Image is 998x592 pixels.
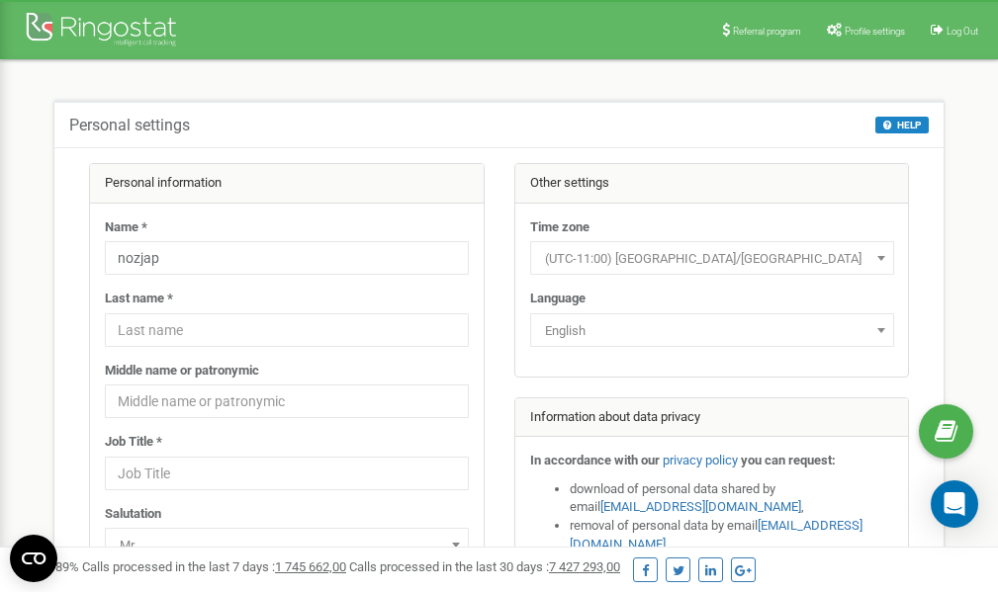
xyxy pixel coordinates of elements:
[105,313,469,347] input: Last name
[349,559,620,574] span: Calls processed in the last 30 days :
[69,117,190,134] h5: Personal settings
[515,398,909,438] div: Information about data privacy
[105,362,259,381] label: Middle name or patronymic
[105,218,147,237] label: Name *
[105,241,469,275] input: Name
[741,453,836,467] strong: you can request:
[537,245,887,273] span: (UTC-11:00) Pacific/Midway
[537,317,887,345] span: English
[600,499,801,514] a: [EMAIL_ADDRESS][DOMAIN_NAME]
[105,505,161,524] label: Salutation
[105,457,469,490] input: Job Title
[663,453,738,467] a: privacy policy
[875,117,929,133] button: HELP
[549,559,620,574] u: 7 427 293,00
[82,559,346,574] span: Calls processed in the last 7 days :
[105,384,469,418] input: Middle name or patronymic
[845,26,905,37] span: Profile settings
[530,453,660,467] strong: In accordance with our
[105,433,162,452] label: Job Title *
[570,480,894,517] li: download of personal data shared by email ,
[530,290,586,308] label: Language
[530,241,894,275] span: (UTC-11:00) Pacific/Midway
[90,164,484,204] div: Personal information
[275,559,346,574] u: 1 745 662,00
[931,480,978,528] div: Open Intercom Messenger
[105,528,469,561] span: Mr.
[530,218,590,237] label: Time zone
[570,517,894,553] li: removal of personal data by email ,
[515,164,909,204] div: Other settings
[733,26,801,37] span: Referral program
[530,313,894,347] span: English
[10,535,57,582] button: Open CMP widget
[947,26,978,37] span: Log Out
[112,532,462,559] span: Mr.
[105,290,173,308] label: Last name *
